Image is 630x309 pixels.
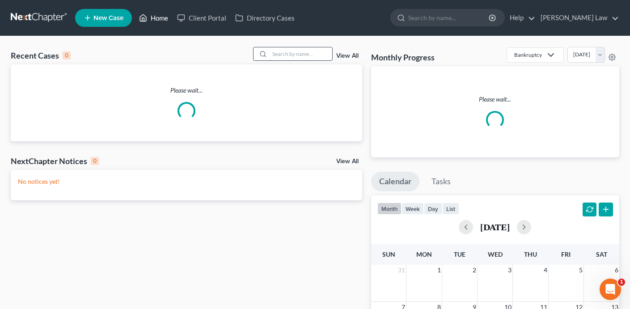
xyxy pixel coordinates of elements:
[378,95,612,104] p: Please wait...
[231,10,299,26] a: Directory Cases
[382,250,395,258] span: Sun
[507,265,512,275] span: 3
[135,10,173,26] a: Home
[505,10,535,26] a: Help
[488,250,503,258] span: Wed
[442,203,459,215] button: list
[416,250,432,258] span: Mon
[536,10,619,26] a: [PERSON_NAME] Law
[480,222,510,232] h2: [DATE]
[18,177,355,186] p: No notices yet!
[11,86,362,95] p: Please wait...
[11,156,99,166] div: NextChapter Notices
[270,47,332,60] input: Search by name...
[618,279,625,286] span: 1
[408,9,490,26] input: Search by name...
[436,265,442,275] span: 1
[561,250,571,258] span: Fri
[402,203,424,215] button: week
[91,157,99,165] div: 0
[377,203,402,215] button: month
[63,51,71,59] div: 0
[614,265,619,275] span: 6
[524,250,537,258] span: Thu
[424,203,442,215] button: day
[596,250,607,258] span: Sat
[336,53,359,59] a: View All
[371,172,419,191] a: Calendar
[454,250,465,258] span: Tue
[600,279,621,300] iframe: Intercom live chat
[11,50,71,61] div: Recent Cases
[371,52,435,63] h3: Monthly Progress
[472,265,477,275] span: 2
[423,172,459,191] a: Tasks
[336,158,359,165] a: View All
[93,15,123,21] span: New Case
[543,265,548,275] span: 4
[514,51,542,59] div: Bankruptcy
[397,265,406,275] span: 31
[578,265,583,275] span: 5
[173,10,231,26] a: Client Portal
